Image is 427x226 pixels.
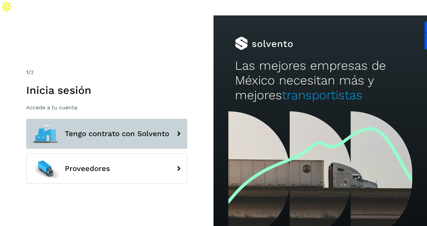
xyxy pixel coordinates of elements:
span: Proveedores [65,165,110,173]
span: 1 [26,69,28,75]
span: Tengo contrato con Solvento [65,130,169,138]
h1: Inicia sesión [26,84,187,97]
span: transportistas [282,88,363,102]
h2: Las mejores empresas de México necesitan más y mejores [235,58,406,103]
p: Accede a tu cuenta [26,104,187,111]
div: /2 [26,68,187,76]
button: Tengo contrato con Solvento [26,119,187,149]
button: Proveedores [26,154,187,184]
